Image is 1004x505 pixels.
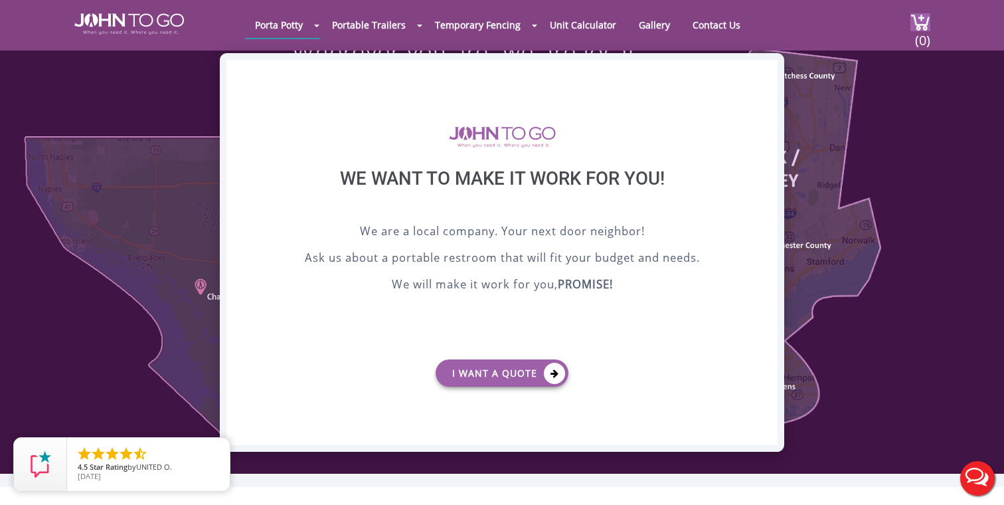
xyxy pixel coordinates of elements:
[90,446,106,462] li: 
[260,249,744,269] p: Ask us about a portable restroom that will fit your budget and needs.
[78,471,101,481] span: [DATE]
[558,276,613,292] b: PROMISE!
[27,451,54,478] img: Review Rating
[136,462,172,472] span: UNITED O.
[449,126,556,148] img: logo of viptogo
[260,223,744,243] p: We are a local company. Your next door neighbor!
[76,446,92,462] li: 
[132,446,148,462] li: 
[951,452,1004,505] button: Live Chat
[78,463,219,472] span: by
[260,167,744,223] div: We want to make it work for you!
[118,446,134,462] li: 
[104,446,120,462] li: 
[436,359,568,387] a: I want a Quote
[90,462,127,472] span: Star Rating
[757,60,778,82] div: X
[78,462,88,472] span: 4.5
[260,276,744,296] p: We will make it work for you,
